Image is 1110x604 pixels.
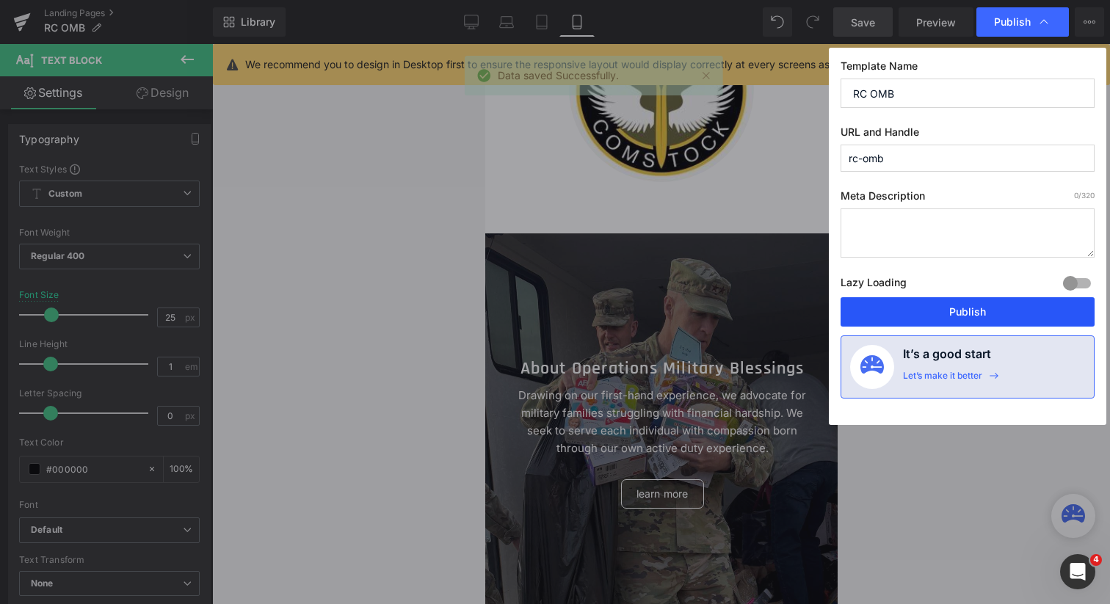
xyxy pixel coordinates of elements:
span: /320 [1074,191,1095,200]
img: onboarding-status.svg [860,355,884,379]
a: learn more [136,435,219,465]
label: URL and Handle [841,125,1095,145]
h2: About Operations Military Blessings [31,314,323,335]
label: Template Name [841,59,1095,79]
iframe: Intercom live chat [1060,554,1095,589]
font: Drawing on our first-hand experience, we advocate for military families struggling with financial... [33,344,321,411]
label: Lazy Loading [841,273,907,297]
span: 4 [1090,554,1102,566]
span: learn more [151,442,203,458]
span: Publish [994,15,1031,29]
div: Let’s make it better [903,370,982,389]
span: 0 [1074,191,1078,200]
label: Meta Description [841,189,1095,208]
button: Publish [841,297,1095,327]
h4: It’s a good start [903,345,991,370]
